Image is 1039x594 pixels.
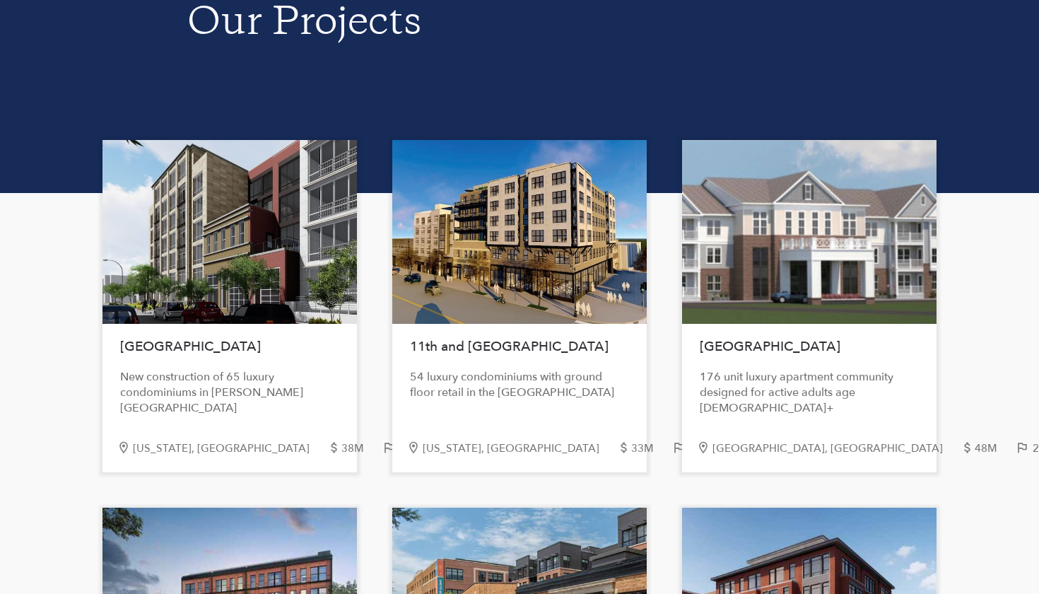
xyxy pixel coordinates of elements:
[410,331,629,362] h1: 11th and [GEOGRAPHIC_DATA]
[133,443,327,455] div: [US_STATE], [GEOGRAPHIC_DATA]
[187,2,852,47] h1: Our Projects
[700,369,919,416] div: 176 unit luxury apartment community designed for active adults age [DEMOGRAPHIC_DATA]+
[423,443,617,455] div: [US_STATE], [GEOGRAPHIC_DATA]
[975,443,1015,455] div: 48M
[341,443,382,455] div: 38M
[712,443,961,455] div: [GEOGRAPHIC_DATA], [GEOGRAPHIC_DATA]
[700,331,919,362] h1: [GEOGRAPHIC_DATA]
[410,369,629,400] div: 54 luxury condominiums with ground floor retail in the [GEOGRAPHIC_DATA]
[120,369,339,416] div: New construction of 65 luxury condominiums in [PERSON_NAME][GEOGRAPHIC_DATA]
[120,331,339,362] h1: [GEOGRAPHIC_DATA]
[631,443,671,455] div: 33M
